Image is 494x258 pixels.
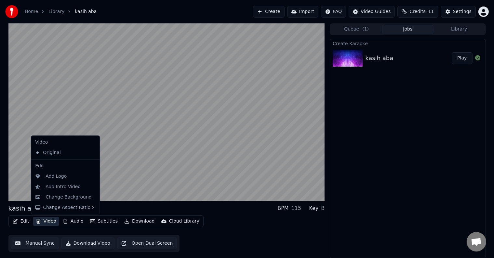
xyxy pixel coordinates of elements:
button: Create [253,6,285,18]
button: Download Video [61,238,114,249]
div: BPM [277,204,288,212]
div: Add Intro Video [46,184,81,190]
div: Obrolan terbuka [467,232,486,252]
nav: breadcrumb [25,8,97,15]
button: Open Dual Screen [117,238,177,249]
span: ( 1 ) [362,26,369,32]
div: B [321,204,325,212]
span: Credits [409,8,425,15]
button: Jobs [382,25,434,34]
a: Home [25,8,38,15]
button: Library [434,25,485,34]
button: Subtitles [87,217,120,226]
button: Download [122,217,157,226]
div: Edit [33,161,98,171]
div: Change Background [46,194,92,200]
div: Add Logo [46,173,67,180]
div: Settings [453,8,472,15]
button: Manual Sync [11,238,59,249]
button: Settings [441,6,476,18]
div: kasih aba [8,204,40,213]
button: Audio [60,217,86,226]
button: FAQ [321,6,346,18]
button: Credits11 [397,6,438,18]
div: Cloud Library [169,218,199,225]
div: 115 [291,204,301,212]
button: Import [287,6,318,18]
span: 11 [428,8,434,15]
button: Video [33,217,59,226]
button: Video Guides [349,6,395,18]
button: Edit [10,217,32,226]
img: youka [5,5,18,18]
div: Create Karaoke [330,39,485,47]
button: Play [452,52,472,64]
div: Original [33,148,88,158]
button: Queue [331,25,382,34]
a: Library [48,8,64,15]
div: Video [33,137,98,148]
div: kasih aba [365,54,393,63]
div: Key [309,204,318,212]
div: Change Aspect Ratio [33,202,98,213]
span: kasih aba [75,8,97,15]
